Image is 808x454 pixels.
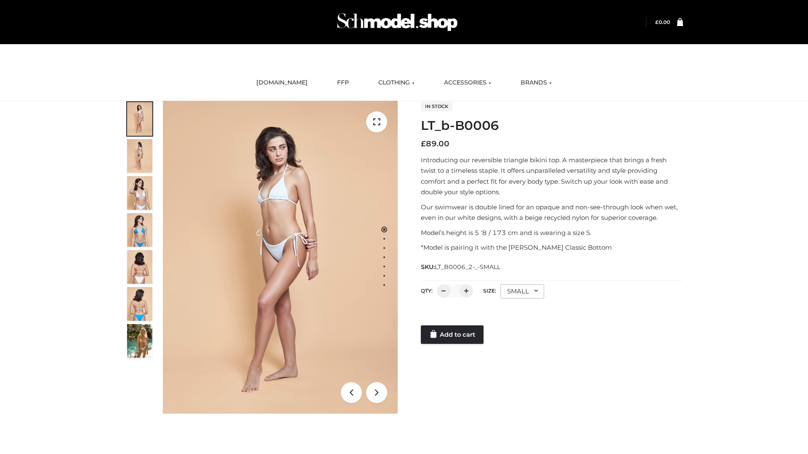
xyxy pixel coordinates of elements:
[421,155,683,198] p: Introducing our reversible triangle bikini top. A masterpiece that brings a fresh twist to a time...
[421,101,452,111] span: In stock
[421,202,683,223] p: Our swimwear is double lined for an opaque and non-see-through look when wet, even in our white d...
[127,287,152,321] img: ArielClassicBikiniTop_CloudNine_AzureSky_OW114ECO_8-scaled.jpg
[655,19,670,25] a: £0.00
[655,19,659,25] span: £
[163,101,398,414] img: ArielClassicBikiniTop_CloudNine_AzureSky_OW114ECO_1
[127,139,152,173] img: ArielClassicBikiniTop_CloudNine_AzureSky_OW114ECO_2-scaled.jpg
[514,74,558,92] a: BRANDS
[250,74,314,92] a: [DOMAIN_NAME]
[421,325,484,344] a: Add to cart
[421,288,433,294] label: QTY:
[421,139,449,148] bdi: 89.00
[127,213,152,247] img: ArielClassicBikiniTop_CloudNine_AzureSky_OW114ECO_4-scaled.jpg
[421,118,683,133] h1: LT_b-B0006
[127,102,152,136] img: ArielClassicBikiniTop_CloudNine_AzureSky_OW114ECO_1-scaled.jpg
[331,74,355,92] a: FFP
[421,139,426,148] span: £
[483,288,496,294] label: Size:
[127,324,152,358] img: Arieltop_CloudNine_AzureSky2.jpg
[421,227,683,238] p: Model’s height is 5 ‘8 / 173 cm and is wearing a size S.
[421,262,501,272] span: SKU:
[127,176,152,210] img: ArielClassicBikiniTop_CloudNine_AzureSky_OW114ECO_3-scaled.jpg
[655,19,670,25] bdi: 0.00
[127,250,152,284] img: ArielClassicBikiniTop_CloudNine_AzureSky_OW114ECO_7-scaled.jpg
[334,5,460,39] img: Schmodel Admin 964
[438,74,497,92] a: ACCESSORIES
[421,242,683,253] p: *Model is pairing it with the [PERSON_NAME] Classic Bottom
[435,263,500,271] span: LT_B0006_2-_-SMALL
[500,284,544,298] div: SMALL
[372,74,421,92] a: CLOTHING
